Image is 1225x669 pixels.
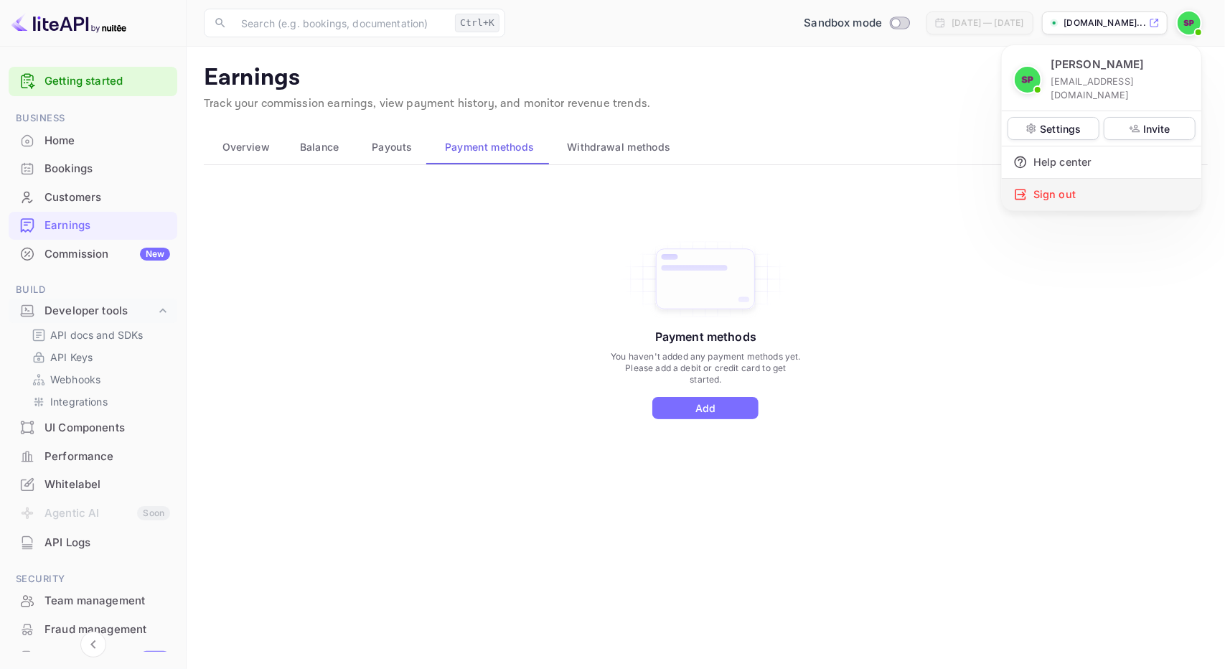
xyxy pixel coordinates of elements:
div: Help center [1002,146,1201,178]
img: Sergiu Pricop [1015,67,1041,93]
p: [PERSON_NAME] [1051,57,1145,73]
p: Settings [1040,121,1081,136]
p: [EMAIL_ADDRESS][DOMAIN_NAME] [1051,75,1190,102]
div: Sign out [1002,179,1201,210]
p: Invite [1143,121,1170,136]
